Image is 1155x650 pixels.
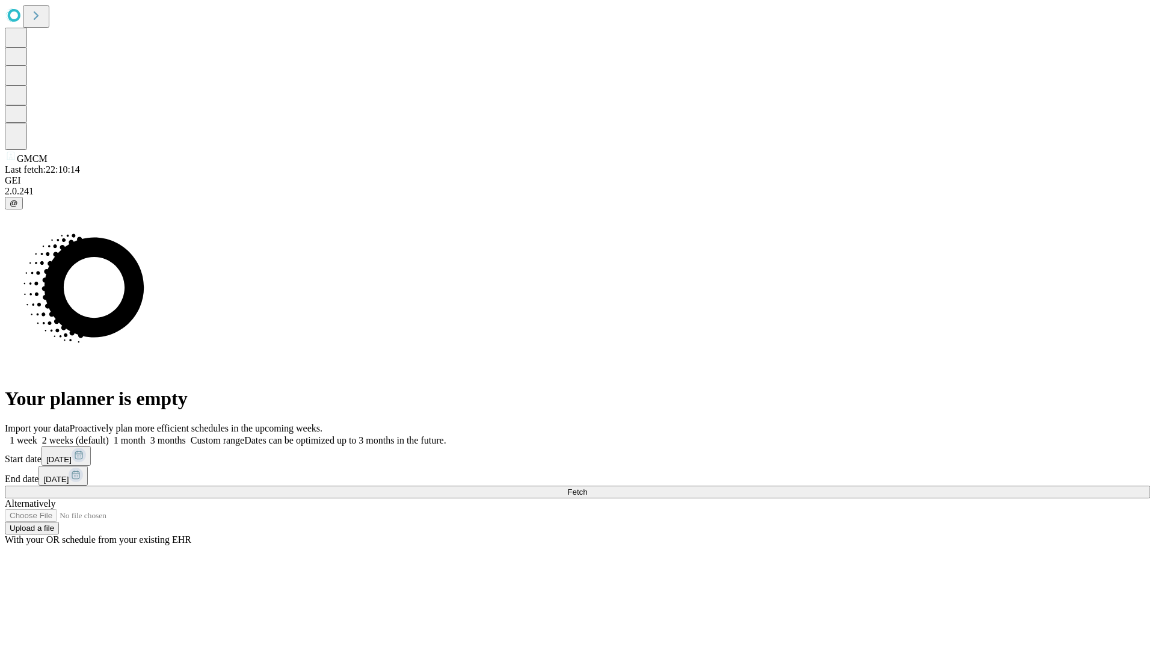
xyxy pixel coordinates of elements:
[5,446,1150,466] div: Start date
[5,175,1150,186] div: GEI
[43,475,69,484] span: [DATE]
[5,423,70,433] span: Import your data
[17,153,48,164] span: GMCM
[5,197,23,209] button: @
[5,534,191,545] span: With your OR schedule from your existing EHR
[5,486,1150,498] button: Fetch
[10,199,18,208] span: @
[191,435,244,445] span: Custom range
[46,455,72,464] span: [DATE]
[150,435,186,445] span: 3 months
[10,435,37,445] span: 1 week
[5,498,55,509] span: Alternatively
[38,466,88,486] button: [DATE]
[5,164,80,175] span: Last fetch: 22:10:14
[42,435,109,445] span: 2 weeks (default)
[244,435,446,445] span: Dates can be optimized up to 3 months in the future.
[5,522,59,534] button: Upload a file
[42,446,91,466] button: [DATE]
[5,186,1150,197] div: 2.0.241
[114,435,146,445] span: 1 month
[5,388,1150,410] h1: Your planner is empty
[5,466,1150,486] div: End date
[70,423,322,433] span: Proactively plan more efficient schedules in the upcoming weeks.
[567,487,587,497] span: Fetch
